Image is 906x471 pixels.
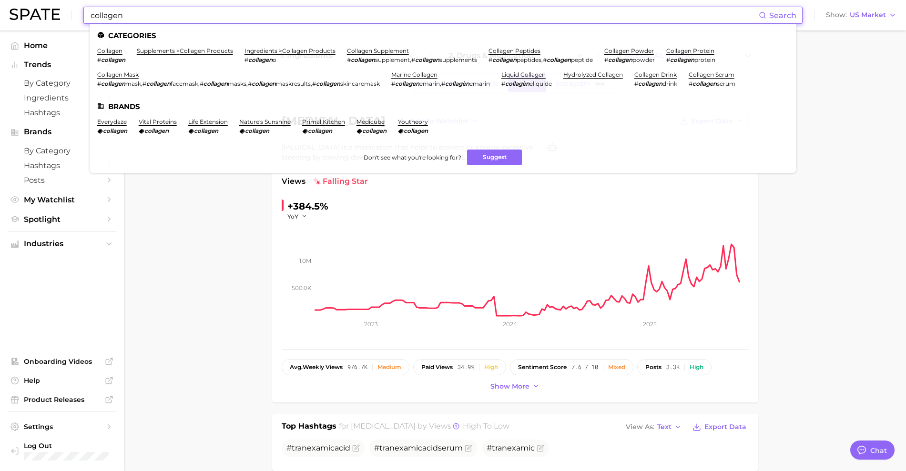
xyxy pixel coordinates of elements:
[8,76,116,90] a: by Category
[632,56,655,63] span: powder
[24,422,100,431] span: Settings
[439,56,477,63] span: supplements
[501,71,546,78] a: liquid collagen
[490,382,529,391] span: Show more
[8,354,116,369] a: Onboarding Videos
[200,80,204,87] span: #
[717,80,735,87] span: serum
[623,421,684,433] button: View AsText
[484,364,498,371] div: High
[666,364,680,371] span: 3.3k
[290,364,343,371] span: weekly views
[469,80,490,87] span: emarin
[97,31,789,40] li: Categories
[501,80,505,87] span: #
[248,56,273,63] em: collagen
[97,56,101,63] span: #
[252,80,276,87] em: collagen
[10,9,60,20] img: SPATE
[287,212,298,220] span: YoY
[441,80,445,87] span: #
[489,47,540,54] a: collagen peptides
[90,7,759,23] input: Search here for a brand, industry, or ingredient
[244,56,248,63] span: #
[171,80,198,87] span: facemask
[374,443,463,452] span: # serum
[146,80,171,87] em: collagen
[347,56,477,63] div: ,
[97,102,789,110] li: Brands
[24,215,100,224] span: Spotlight
[24,357,100,366] span: Onboarding Videos
[690,364,703,371] div: High
[510,359,633,375] button: sentiment score7.6 / 10Mixed
[824,9,899,21] button: ShowUS Market
[8,439,116,463] a: Log out. Currently logged in with e-mail elisabethkim@amorepacific.com.
[139,118,177,125] a: vital proteins
[608,364,625,371] div: Mixed
[97,80,101,87] span: #
[487,443,535,452] span: #
[292,443,335,452] span: tranexamic
[24,146,100,155] span: by Category
[543,56,547,63] span: #
[101,80,125,87] em: collagen
[287,212,308,220] button: YoY
[689,71,734,78] a: collagen serum
[103,127,127,134] em: collagen
[662,80,677,87] span: drink
[125,80,141,87] span: mask
[282,421,336,434] h1: Top Hashtags
[24,79,100,88] span: by Category
[244,47,336,54] a: ingredients >collagen products
[299,257,311,264] tspan: 1.0m
[24,376,100,385] span: Help
[8,173,116,188] a: Posts
[312,80,316,87] span: #
[657,424,672,430] span: Text
[273,56,276,63] span: o
[8,158,116,173] a: Hashtags
[413,359,506,375] button: paid views34.9%High
[634,80,638,87] span: #
[282,176,305,187] span: Views
[467,150,522,165] button: Suggest
[563,71,623,78] a: hydrolyzed collagen
[356,118,385,125] a: medicube
[340,80,380,87] span: skincaremask
[347,47,409,54] a: collagen supplement
[347,364,367,371] span: 976.7k
[8,420,116,434] a: Settings
[391,71,438,78] a: marine collagen
[492,443,535,452] span: tranexamic
[634,71,677,78] a: collagen drink
[97,71,139,78] a: collagen mask
[313,176,368,187] span: falling star
[398,118,428,125] a: youtheory
[286,443,350,452] span: #
[316,80,340,87] em: collagen
[24,240,100,248] span: Industries
[445,80,469,87] em: collagèn
[292,284,312,291] tspan: 500.0k
[8,38,116,53] a: Home
[8,373,116,388] a: Help
[489,56,492,63] span: #
[290,363,303,371] abbr: average
[24,176,100,185] span: Posts
[302,118,345,125] a: primal kitchen
[101,56,125,63] em: collagen
[352,444,360,452] button: Flag as miscategorized or irrelevant
[415,56,439,63] em: collagen
[8,143,116,158] a: by Category
[143,80,146,87] span: #
[24,93,100,102] span: Ingredients
[313,178,321,185] img: falling star
[8,58,116,72] button: Trends
[339,421,509,434] h2: for by Views
[391,80,490,87] div: ,
[137,47,233,54] a: supplements >collagen products
[458,364,474,371] span: 34.9%
[364,154,461,161] span: Don't see what you're looking for?
[97,118,127,125] a: everydaze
